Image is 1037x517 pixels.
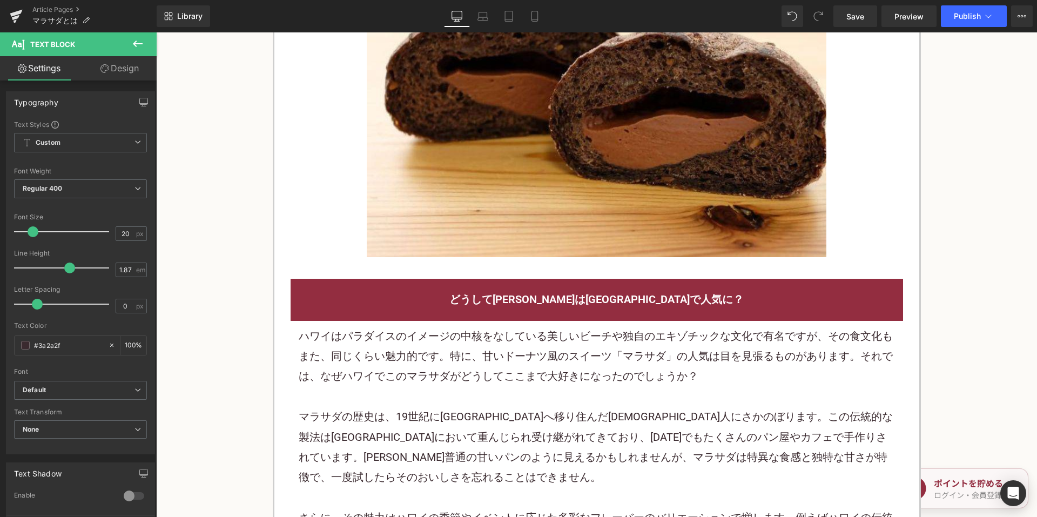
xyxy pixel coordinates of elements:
input: Color [34,339,103,351]
button: Publish [941,5,1007,27]
div: Letter Spacing [14,286,147,293]
span: Library [177,11,203,21]
span: Preview [894,11,924,22]
b: Custom [36,138,60,147]
span: マラサダとは [32,16,78,25]
a: Tablet [496,5,522,27]
div: Text Shadow [14,463,62,478]
a: Desktop [444,5,470,27]
div: Font [14,368,147,375]
a: Design [80,56,159,80]
p: マラサダの歴史は、19世紀に[GEOGRAPHIC_DATA]へ移り住んだ[DEMOGRAPHIC_DATA]人にさかのぼります。この伝統的な製法は[GEOGRAPHIC_DATA]において重ん... [143,374,739,455]
div: Enable [14,491,113,502]
b: Regular 400 [23,184,63,192]
b: None [23,425,39,433]
span: px [136,303,145,310]
a: Preview [881,5,937,27]
button: More [1011,5,1033,27]
i: Default [23,386,46,395]
div: Text Color [14,322,147,330]
div: Text Transform [14,408,147,416]
span: Save [846,11,864,22]
a: Mobile [522,5,548,27]
span: em [136,266,145,273]
p: さらに、その魅力はハワイの季節やイベントに応じた多彩なフレーバーのバリエーションで増します。例えばハワイの伝統的な味であるハウピア（ココナツミルククリーム）やリリコイ（パッションフルーツ）風味の... [143,475,739,516]
button: Redo [807,5,829,27]
a: Laptop [470,5,496,27]
div: Typography [14,92,58,107]
div: Line Height [14,250,147,257]
span: Publish [954,12,981,21]
p: ハワイはパラダイスのイメージの中核をなしている美しいビーチや独自のエキゾチックな文化で有名ですが、その食文化もまた、同じくらい魅力的です。特に、甘いドーナツ風のスイーツ「マラサダ」の人気は目を見... [143,294,739,354]
a: Article Pages [32,5,157,14]
div: % [120,336,146,355]
div: Font Weight [14,167,147,175]
button: Undo [782,5,803,27]
div: Text Styles [14,120,147,129]
div: Font Size [14,213,147,221]
a: New Library [157,5,210,27]
div: Open Intercom Messenger [1000,480,1026,506]
span: Text Block [30,40,75,49]
h2: どうして[PERSON_NAME]は[GEOGRAPHIC_DATA]で人気に？ [143,257,739,277]
span: px [136,230,145,237]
